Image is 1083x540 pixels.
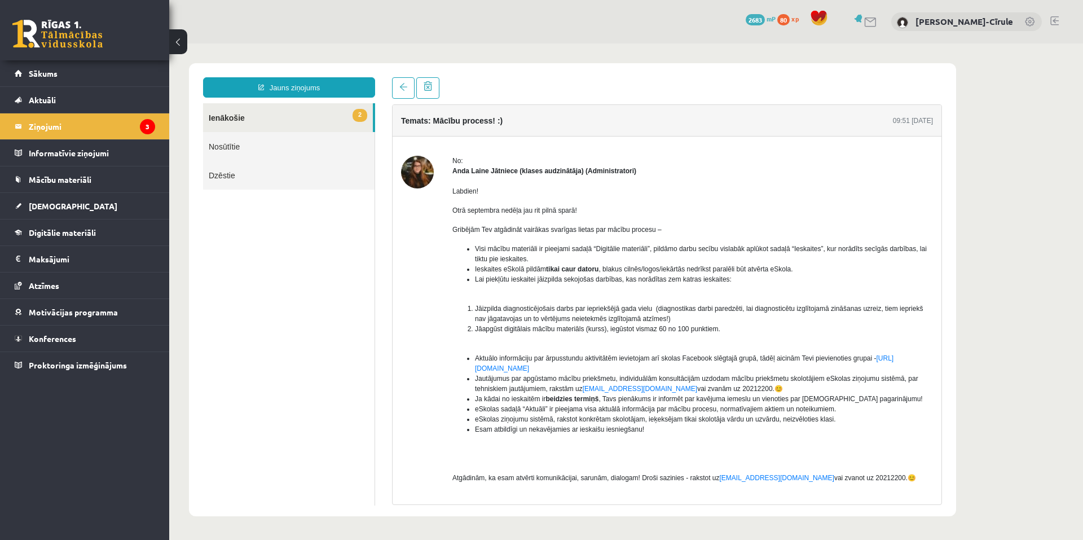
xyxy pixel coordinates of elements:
a: Motivācijas programma [15,299,155,325]
span: 😊 [738,431,747,438]
b: beidzies termiņš [376,352,429,359]
span: Labdien! [283,144,309,152]
span: Lai piekļūtu ieskaitei jāizpilda sekojošas darbības, kas norādītas zem katras ieskaites: [306,232,562,240]
span: Proktoringa izmēģinājums [29,360,127,370]
span: Atgādinām, ka esam atvērti komunikācijai, sarunām, dialogam! Droši sazinies - rakstot uz vai zvan... [283,431,747,438]
a: Ziņojumi3 [15,113,155,139]
a: Maksājumi [15,246,155,272]
span: mP [767,14,776,23]
a: Atzīmes [15,273,155,298]
a: Informatīvie ziņojumi [15,140,155,166]
a: Digitālie materiāli [15,219,155,245]
span: 2 [183,65,198,78]
span: eSkolas sadaļā “Aktuāli” ir pieejama visa aktuālā informācija par mācību procesu, normatīvajiem a... [306,362,667,370]
b: tikai caur datoru [377,222,429,230]
span: Gribējām Tev atgādināt vairākas svarīgas lietas par mācību procesu – [283,182,492,190]
a: [EMAIL_ADDRESS][DOMAIN_NAME] [551,431,665,438]
a: 80 xp [777,14,804,23]
span: Otrā septembra nedēļa jau rit pilnā sparā! [283,163,408,171]
legend: Maksājumi [29,246,155,272]
a: Dzēstie [34,117,205,146]
a: Aktuāli [15,87,155,113]
span: Aktuāli [29,95,56,105]
span: 80 [777,14,790,25]
span: Konferences [29,333,76,344]
a: Sākums [15,60,155,86]
span: Motivācijas programma [29,307,118,317]
span: Sākums [29,68,58,78]
span: Esam atbildīgi un nekavējamies ar ieskaišu iesniegšanu! [306,382,475,390]
a: [DEMOGRAPHIC_DATA] [15,193,155,219]
a: Konferences [15,326,155,352]
a: 2683 mP [746,14,776,23]
span: Digitālie materiāli [29,227,96,238]
span: Jautājumus par apgūstamo mācību priekšmetu, individuālām konsultācijām uzdodam mācību priekšmetu ... [306,331,749,349]
span: Visi mācību materiāli ir pieejami sadaļā “Digitālie materiāli”, pildāmo darbu secību vislabāk apl... [306,201,758,219]
span: Atzīmes [29,280,59,291]
span: Jāizpilda diagnosticējošais darbs par iepriekšējā gada vielu (diagnostikas darbi paredzēti, lai d... [306,261,754,279]
a: [PERSON_NAME]-Cīrule [915,16,1013,27]
legend: Informatīvie ziņojumi [29,140,155,166]
div: No: [283,112,764,122]
iframe: To enrich screen reader interactions, please activate Accessibility in Grammarly extension settings [169,43,1083,537]
a: Mācību materiāli [15,166,155,192]
span: 😊 [605,341,614,349]
span: [DEMOGRAPHIC_DATA] [29,201,117,211]
a: Proktoringa izmēģinājums [15,352,155,378]
span: 2683 [746,14,765,25]
strong: Anda Laine Jātniece (klases audzinātāja) (Administratori) [283,124,467,131]
img: Eiprila Geršebeka-Cīrule [897,17,908,28]
legend: Ziņojumi [29,113,155,139]
span: eSkolas ziņojumu sistēmā, rakstot konkrētam skolotājam, ieķeksējam tikai skolotāja vārdu un uzvār... [306,372,667,380]
i: 3 [140,119,155,134]
span: xp [791,14,799,23]
a: Rīgas 1. Tālmācības vidusskola [12,20,103,48]
span: Aktuālo informāciju par ārpusstundu aktivitātēm ievietojam arī skolas Facebook slēgtajā grupā, tā... [306,311,724,329]
span: Mācību materiāli [29,174,91,185]
span: Jāapgūst digitālais mācību materiāls (kurss), iegūstot vismaz 60 no 100 punktiem. [306,282,551,289]
a: [EMAIL_ADDRESS][DOMAIN_NAME] [413,341,528,349]
span: Ieskaites eSkolā pildām , blakus cilnēs/logos/iekārtās nedrīkst paralēli būt atvērta eSkola. [306,222,624,230]
img: Anda Laine Jātniece (klases audzinātāja) [232,112,265,145]
span: Ja kādai no ieskaitēm ir , Tavs pienākums ir informēt par kavējuma iemeslu un vienoties par [DEMO... [306,352,754,359]
h4: Temats: Mācību process! :) [232,73,333,82]
a: Nosūtītie [34,89,205,117]
div: 09:51 [DATE] [724,72,764,82]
